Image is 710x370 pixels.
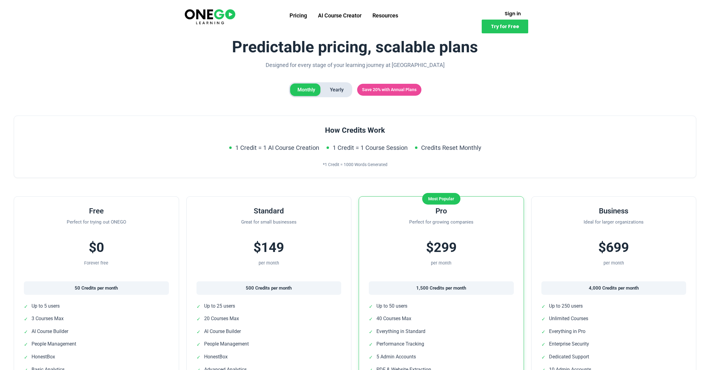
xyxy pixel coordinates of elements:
h3: Standard [196,206,342,216]
span: ✓ [24,341,28,349]
a: Sign in [497,8,528,20]
a: Pricing [284,8,312,24]
span: ✓ [196,341,200,349]
span: Up to 50 users [376,302,407,310]
span: ✓ [24,328,28,336]
h3: Business [541,206,686,216]
div: Most Popular [422,193,460,205]
div: $0 [24,237,169,258]
span: Monthly [290,83,323,96]
span: HonestBox [32,353,55,361]
span: 3 Courses Max [32,315,64,323]
span: ✓ [196,303,200,311]
span: ✓ [24,315,28,323]
div: per month [196,260,342,267]
div: 4,000 Credits per month [541,281,686,295]
span: ✓ [369,353,373,361]
span: 20 Courses Max [204,315,239,323]
span: Try for Free [491,24,519,29]
div: 50 Credits per month [24,281,169,295]
span: ✓ [369,315,373,323]
span: ✓ [369,303,373,311]
span: Everything in Pro [549,327,585,335]
span: ✓ [196,328,200,336]
p: Ideal for larger organizations [541,218,686,231]
span: ✓ [541,341,545,349]
span: People Management [204,340,249,348]
p: Designed for every stage of your learning journey at [GEOGRAPHIC_DATA] [256,61,454,70]
a: Try for Free [482,20,528,33]
h3: How Credits Work [24,126,686,135]
div: $299 [369,237,514,258]
span: 40 Courses Max [376,315,411,323]
span: Up to 25 users [204,302,235,310]
a: Resources [367,8,404,24]
span: ✓ [369,341,373,349]
div: $699 [541,237,686,258]
span: 1 Credit = 1 AI Course Creation [235,143,319,153]
span: Save 20% with Annual Plans [357,84,421,95]
p: Perfect for trying out ONEGO [24,218,169,231]
span: ✓ [541,328,545,336]
span: AI Course Builder [204,327,241,335]
span: ✓ [541,315,545,323]
span: ✓ [541,303,545,311]
span: Yearly [323,83,351,96]
span: Up to 250 users [549,302,583,310]
span: ✓ [541,353,545,361]
div: *1 Credit = 1000 Words Generated [24,161,686,168]
span: ✓ [196,315,200,323]
span: HonestBox [204,353,228,361]
span: Up to 5 users [32,302,60,310]
p: Perfect for growing companies [369,218,514,231]
a: AI Course Creator [312,8,367,24]
div: $149 [196,237,342,258]
span: ✓ [24,303,28,311]
span: ✓ [24,353,28,361]
div: 1,500 Credits per month [369,281,514,295]
span: ✓ [369,328,373,336]
div: per month [541,260,686,267]
h3: Pro [369,206,514,216]
div: per month [369,260,514,267]
h1: Predictable pricing, scalable plans [14,38,696,56]
span: 1 Credit = 1 Course Session [333,143,408,153]
p: Great for small businesses [196,218,342,231]
span: ✓ [196,353,200,361]
span: Unlimited Courses [549,315,588,323]
span: Enterprise Security [549,340,589,348]
h3: Free [24,206,169,216]
span: Dedicated Support [549,353,589,361]
span: Sign in [505,11,521,16]
span: Credits Reset Monthly [421,143,481,153]
span: People Management [32,340,76,348]
div: 500 Credits per month [196,281,342,295]
div: Forever free [24,260,169,267]
span: Everything in Standard [376,327,425,335]
span: AI Course Builder [32,327,68,335]
span: 5 Admin Accounts [376,353,416,361]
span: Performance Tracking [376,340,424,348]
